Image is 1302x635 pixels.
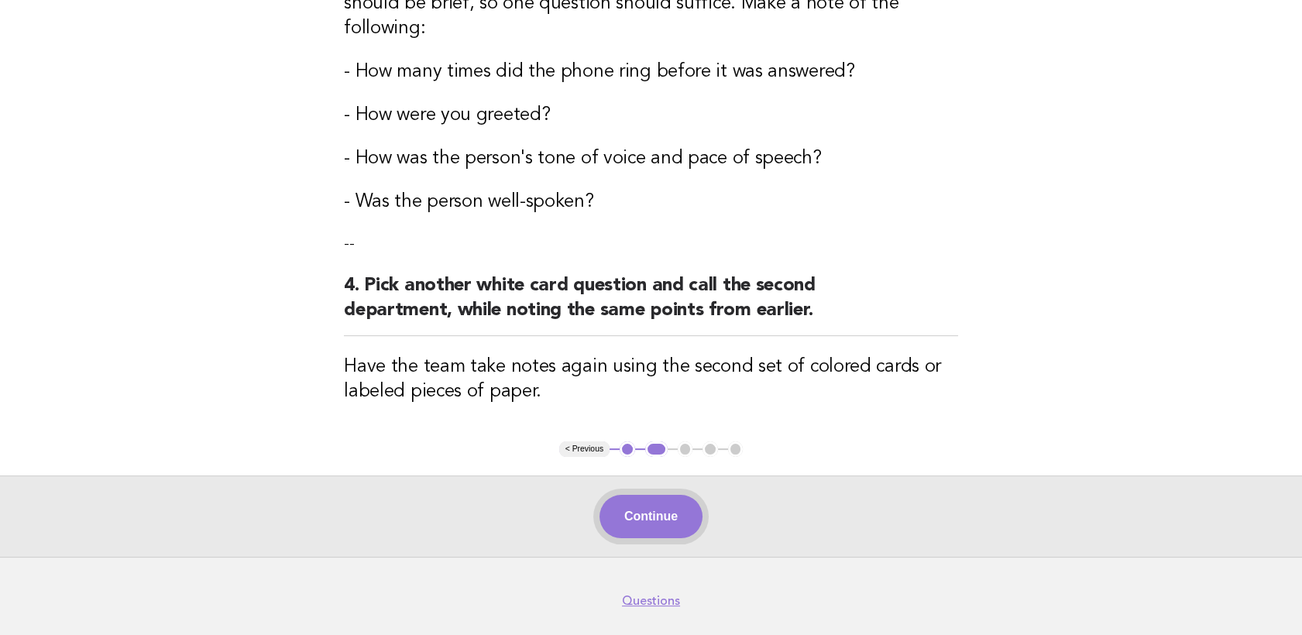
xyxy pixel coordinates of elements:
[344,355,958,404] h3: Have the team take notes again using the second set of colored cards or labeled pieces of paper.
[645,441,668,457] button: 2
[344,190,958,215] h3: - Was the person well-spoken?
[344,146,958,171] h3: - How was the person's tone of voice and pace of speech?
[344,60,958,84] h3: - How many times did the phone ring before it was answered?
[620,441,635,457] button: 1
[344,273,958,336] h2: 4. Pick another white card question and call the second department, while noting the same points ...
[344,233,958,255] p: --
[622,593,680,609] a: Questions
[599,495,703,538] button: Continue
[344,103,958,128] h3: - How were you greeted?
[559,441,610,457] button: < Previous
